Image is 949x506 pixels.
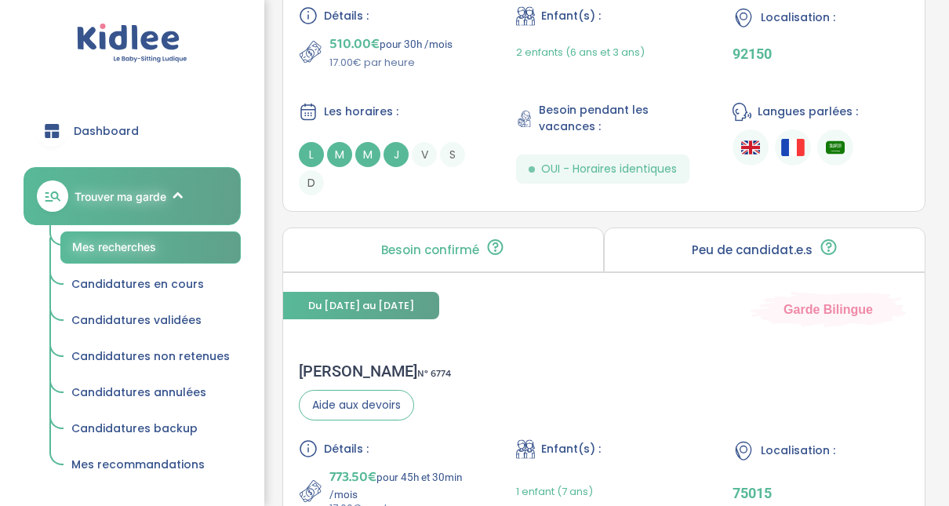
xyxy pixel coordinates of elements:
[781,139,805,155] img: Français
[541,161,677,177] span: OUI - Horaires identiques
[733,46,909,62] p: 92150
[692,244,813,257] p: Peu de candidat.e.s
[60,450,241,480] a: Mes recommandations
[324,441,369,457] span: Détails :
[60,270,241,300] a: Candidatures en cours
[541,8,601,24] span: Enfant(s) :
[77,24,187,64] img: logo.svg
[329,466,475,501] p: pour 45h et 30min /mois
[324,8,369,24] span: Détails :
[329,33,380,55] span: 510.00€
[299,142,324,167] span: L
[60,414,241,444] a: Candidatures backup
[412,142,437,167] span: V
[71,312,202,328] span: Candidatures validées
[299,390,414,420] span: Aide aux devoirs
[74,123,139,140] span: Dashboard
[784,300,873,318] span: Garde Bilingue
[516,484,593,499] span: 1 enfant (7 ans)
[758,104,858,120] span: Langues parlées :
[24,103,241,159] a: Dashboard
[71,348,230,364] span: Candidatures non retenues
[60,231,241,264] a: Mes recherches
[324,104,398,120] span: Les horaires :
[71,457,205,472] span: Mes recommandations
[75,188,166,205] span: Trouver ma garde
[60,378,241,408] a: Candidatures annulées
[440,142,465,167] span: S
[761,442,835,459] span: Localisation :
[60,306,241,336] a: Candidatures validées
[733,485,909,501] p: 75015
[516,45,645,60] span: 2 enfants (6 ans et 3 ans)
[417,366,451,382] span: N° 6774
[299,170,324,195] span: D
[381,244,479,257] p: Besoin confirmé
[826,138,845,157] img: Arabe
[71,420,198,436] span: Candidatures backup
[384,142,409,167] span: J
[741,138,760,157] img: Anglais
[72,240,156,253] span: Mes recherches
[761,9,835,26] span: Localisation :
[71,384,206,400] span: Candidatures annulées
[60,342,241,372] a: Candidatures non retenues
[71,276,204,292] span: Candidatures en cours
[329,33,453,55] p: pour 30h /mois
[329,55,453,71] p: 17.00€ par heure
[329,466,376,488] span: 773.50€
[283,292,439,319] span: Du [DATE] au [DATE]
[539,102,693,135] span: Besoin pendant les vacances :
[541,441,601,457] span: Enfant(s) :
[355,142,380,167] span: M
[24,167,241,225] a: Trouver ma garde
[327,142,352,167] span: M
[299,362,451,380] div: [PERSON_NAME]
